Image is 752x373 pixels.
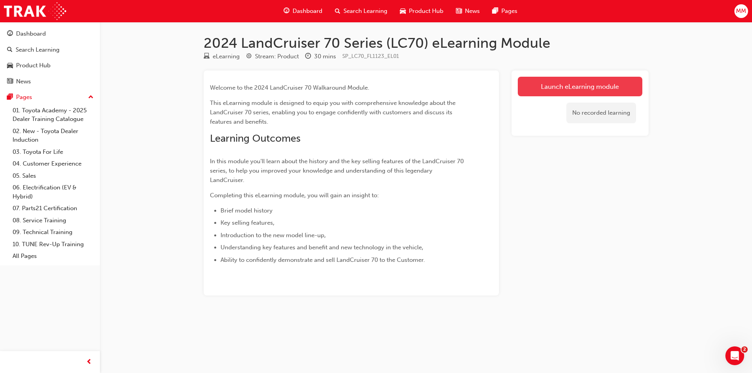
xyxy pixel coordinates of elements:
a: 05. Sales [9,170,97,182]
div: Stream: Product [255,52,299,61]
span: This eLearning module is designed to equip you with comprehensive knowledge about the LandCruiser... [210,99,457,125]
span: Search Learning [343,7,387,16]
span: car-icon [7,62,13,69]
button: Pages [3,90,97,105]
a: 01. Toyota Academy - 2025 Dealer Training Catalogue [9,105,97,125]
span: Completing this eLearning module, you will gain an insight to: [210,192,379,199]
span: learningResourceType_ELEARNING-icon [204,53,210,60]
a: 09. Technical Training [9,226,97,238]
span: car-icon [400,6,406,16]
button: DashboardSearch LearningProduct HubNews [3,25,97,90]
a: pages-iconPages [486,3,524,19]
span: Introduction to the new model line-up, [221,232,326,239]
a: 07. Parts21 Certification [9,202,97,214]
a: 03. Toyota For Life [9,146,97,158]
a: news-iconNews [450,3,486,19]
div: Search Learning [16,45,60,54]
span: pages-icon [492,6,498,16]
span: target-icon [246,53,252,60]
span: search-icon [7,47,13,54]
span: Brief model history [221,207,273,214]
div: Dashboard [16,29,46,38]
div: No recorded learning [566,103,636,123]
a: Search Learning [3,43,97,57]
div: Duration [305,52,336,61]
span: news-icon [456,6,462,16]
span: news-icon [7,78,13,85]
div: News [16,77,31,86]
span: Pages [501,7,517,16]
a: Product Hub [3,58,97,73]
span: up-icon [88,92,94,103]
span: In this module you'll learn about the history and the key selling features of the LandCruiser 70 ... [210,158,465,184]
h1: 2024 LandCruiser 70 Series (LC70) eLearning Module [204,34,649,52]
div: 30 mins [314,52,336,61]
span: 2 [741,346,748,353]
span: Product Hub [409,7,443,16]
span: Welcome to the 2024 LandCruiser 70 Walkaround Module. [210,84,369,91]
span: clock-icon [305,53,311,60]
div: Type [204,52,240,61]
a: 08. Service Training [9,214,97,227]
a: 10. TUNE Rev-Up Training [9,238,97,250]
span: pages-icon [7,94,13,101]
div: Product Hub [16,61,51,70]
div: Pages [16,93,32,102]
span: Learning resource code [342,53,399,59]
span: Understanding key features and benefit and new technology in the vehicle, [221,244,423,251]
a: car-iconProduct Hub [394,3,450,19]
button: MM [734,4,748,18]
a: 02. New - Toyota Dealer Induction [9,125,97,146]
span: MM [736,7,746,16]
a: All Pages [9,250,97,262]
a: Dashboard [3,27,97,41]
a: guage-iconDashboard [277,3,329,19]
span: guage-icon [7,31,13,38]
span: guage-icon [284,6,289,16]
a: Launch eLearning module [518,77,642,96]
iframe: Intercom live chat [725,346,744,365]
span: Key selling features, [221,219,275,226]
div: Stream [246,52,299,61]
span: News [465,7,480,16]
a: search-iconSearch Learning [329,3,394,19]
span: prev-icon [86,357,92,367]
span: Ability to confidently demonstrate and sell LandCruiser 70 to the Customer. [221,256,425,263]
span: Learning Outcomes [210,132,300,144]
a: News [3,74,97,89]
a: 04. Customer Experience [9,158,97,170]
div: eLearning [213,52,240,61]
img: Trak [4,2,66,20]
span: Dashboard [293,7,322,16]
span: search-icon [335,6,340,16]
a: 06. Electrification (EV & Hybrid) [9,182,97,202]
